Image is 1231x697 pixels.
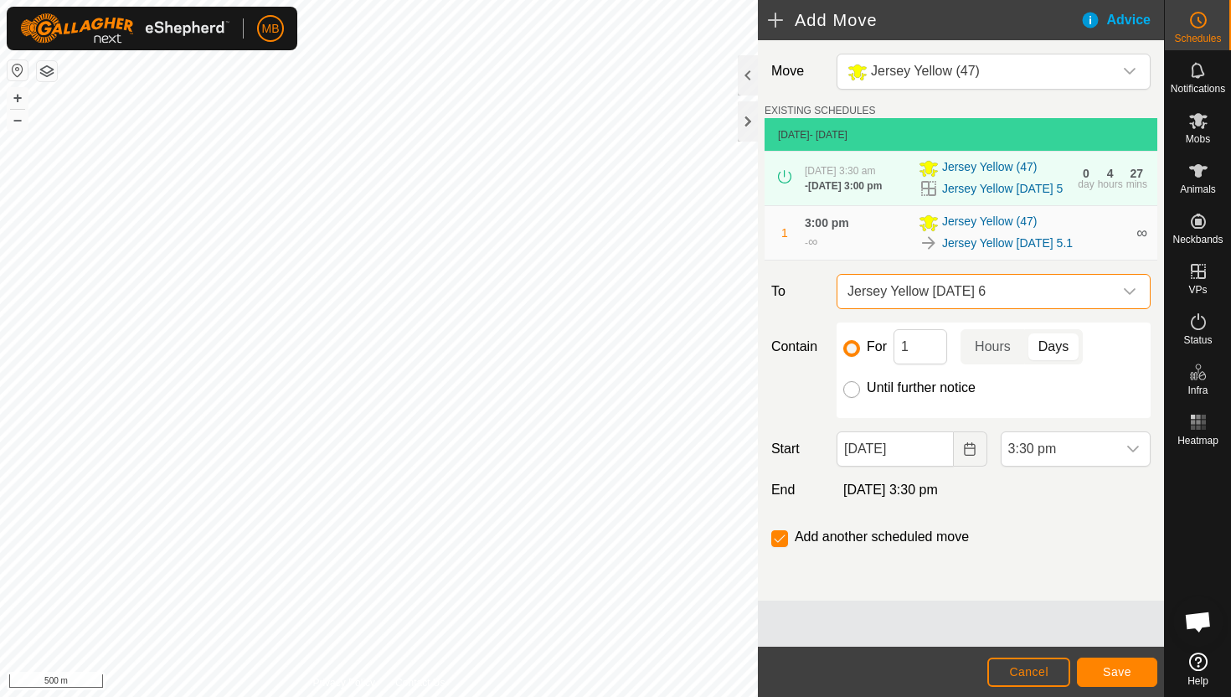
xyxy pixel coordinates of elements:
label: EXISTING SCHEDULES [765,103,876,118]
div: dropdown trigger [1113,54,1146,89]
button: + [8,88,28,108]
span: 3:00 pm [805,216,849,230]
h2: Add Move [768,10,1080,30]
span: Notifications [1171,84,1225,94]
a: Jersey Yellow [DATE] 5.1 [942,235,1073,252]
button: Choose Date [954,431,987,467]
span: Jersey Yellow [841,54,1113,89]
span: Animals [1180,184,1216,194]
img: Gallagher Logo [20,13,229,44]
span: [DATE] 3:30 am [805,165,875,177]
span: [DATE] [778,129,810,141]
div: Advice [1080,10,1164,30]
img: To [919,233,939,253]
a: Help [1165,646,1231,693]
span: 3:30 pm [1002,432,1116,466]
label: Until further notice [867,381,976,395]
label: To [765,274,830,309]
span: Jersey Yellow (47) [942,213,1038,233]
label: End [765,480,830,500]
span: Status [1183,335,1212,345]
span: Heatmap [1177,436,1218,446]
label: Add another scheduled move [795,530,969,544]
span: Help [1187,676,1208,686]
button: – [8,110,28,130]
span: VPs [1188,285,1207,295]
div: day [1078,179,1094,189]
span: Infra [1187,385,1208,395]
span: [DATE] 3:00 pm [808,180,882,192]
div: 4 [1107,168,1114,179]
div: 0 [1083,168,1089,179]
button: Reset Map [8,60,28,80]
span: ∞ [1136,225,1147,241]
div: dropdown trigger [1116,432,1150,466]
a: Open chat [1173,596,1223,647]
div: - [805,178,882,194]
span: Days [1038,337,1069,357]
span: Jersey Yellow (47) [871,64,980,78]
span: ∞ [808,235,817,249]
span: Jersey Yellow (47) [942,158,1038,178]
span: MB [262,20,280,38]
span: Mobs [1186,134,1210,144]
div: mins [1126,179,1147,189]
span: Cancel [1009,665,1048,679]
span: 1 [781,226,788,240]
button: Save [1077,658,1157,687]
label: Move [765,54,830,90]
span: Neckbands [1172,235,1223,245]
button: Cancel [987,658,1070,687]
label: For [867,340,887,354]
span: [DATE] 3:30 pm [843,483,938,497]
span: Save [1103,665,1131,679]
button: Map Layers [37,61,57,81]
a: Contact Us [395,675,445,690]
span: Hours [975,337,1011,357]
label: Contain [765,337,830,357]
div: - [805,232,817,252]
span: Schedules [1174,34,1221,44]
span: - [DATE] [810,129,847,141]
div: hours [1098,179,1123,189]
a: Jersey Yellow [DATE] 5 [942,180,1063,198]
div: dropdown trigger [1113,275,1146,308]
a: Privacy Policy [312,675,375,690]
div: 27 [1131,168,1144,179]
label: Start [765,439,830,459]
span: Jersey Yellow Saturday 6 [841,275,1113,308]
